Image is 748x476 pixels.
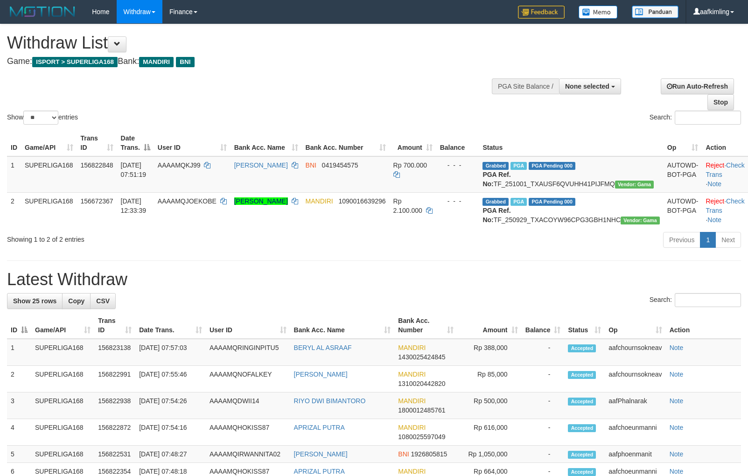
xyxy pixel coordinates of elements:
[31,339,94,366] td: SUPERLIGA168
[482,171,510,188] b: PGA Ref. No:
[702,192,748,228] td: · ·
[482,198,509,206] span: Grabbed
[398,380,445,387] span: Copy 1310020442820 to clipboard
[568,451,596,459] span: Accepted
[121,161,147,178] span: [DATE] 07:51:19
[322,161,358,169] span: Copy 0419454575 to clipboard
[479,192,663,228] td: TF_250929_TXACOYW96CPG3GBH1NHC
[411,450,447,458] span: Copy 1926805815 to clipboard
[398,397,426,405] span: MANDIRI
[605,419,665,446] td: aafchoeunmanni
[338,197,385,205] span: Copy 1090016639296 to clipboard
[32,57,118,67] span: ISPORT > SUPERLIGA168
[294,344,352,351] a: BERYL AL ASRAAF
[234,197,288,205] a: [PERSON_NAME]
[31,366,94,392] td: SUPERLIGA168
[568,468,596,476] span: Accepted
[31,392,94,419] td: SUPERLIGA168
[135,339,206,366] td: [DATE] 07:57:03
[7,293,63,309] a: Show 25 rows
[94,312,135,339] th: Trans ID: activate to sort column ascending
[605,446,665,463] td: aafphoenmanit
[522,419,565,446] td: -
[707,180,721,188] a: Note
[94,339,135,366] td: 156823138
[482,162,509,170] span: Grabbed
[31,446,94,463] td: SUPERLIGA168
[206,312,290,339] th: User ID: activate to sort column ascending
[7,34,489,52] h1: Withdraw List
[436,130,479,156] th: Balance
[7,446,31,463] td: 5
[7,366,31,392] td: 2
[664,192,702,228] td: AUTOWD-BOT-PGA
[670,468,684,475] a: Note
[390,130,436,156] th: Amount: activate to sort column ascending
[615,181,654,189] span: Vendor URL: https://trx31.1velocity.biz
[398,371,426,378] span: MANDIRI
[393,161,427,169] span: Rp 700.000
[62,293,91,309] a: Copy
[117,130,154,156] th: Date Trans.: activate to sort column descending
[457,392,521,419] td: Rp 500,000
[518,6,565,19] img: Feedback.jpg
[135,446,206,463] td: [DATE] 07:48:27
[306,197,333,205] span: MANDIRI
[94,366,135,392] td: 156822991
[457,366,521,392] td: Rp 85,000
[81,161,113,169] span: 156822848
[670,371,684,378] a: Note
[206,419,290,446] td: AAAAMQHOKISS87
[398,424,426,431] span: MANDIRI
[206,446,290,463] td: AAAAMQIRWANNITA02
[605,339,665,366] td: aafchournsokneav
[234,161,288,169] a: [PERSON_NAME]
[158,161,201,169] span: AAAAMQKJ99
[559,78,621,94] button: None selected
[294,450,348,458] a: [PERSON_NAME]
[522,392,565,419] td: -
[510,162,527,170] span: Marked by aafnonsreyleab
[621,217,660,224] span: Vendor URL: https://trx31.1velocity.biz
[666,312,741,339] th: Action
[522,312,565,339] th: Balance: activate to sort column ascending
[7,130,21,156] th: ID
[492,78,559,94] div: PGA Site Balance /
[176,57,194,67] span: BNI
[398,406,445,414] span: Copy 1800012485761 to clipboard
[96,297,110,305] span: CSV
[135,312,206,339] th: Date Trans.: activate to sort column ascending
[510,198,527,206] span: Marked by aafsengchandara
[206,366,290,392] td: AAAAMQNOFALKEY
[707,216,721,224] a: Note
[290,312,395,339] th: Bank Acc. Name: activate to sort column ascending
[135,419,206,446] td: [DATE] 07:54:16
[715,232,741,248] a: Next
[158,197,217,205] span: AAAAMQJOEKOBE
[306,161,316,169] span: BNI
[700,232,716,248] a: 1
[68,297,84,305] span: Copy
[568,371,596,379] span: Accepted
[605,366,665,392] td: aafchournsokneav
[23,111,58,125] select: Showentries
[7,312,31,339] th: ID: activate to sort column descending
[632,6,678,18] img: panduan.png
[522,366,565,392] td: -
[457,419,521,446] td: Rp 616,000
[77,130,117,156] th: Trans ID: activate to sort column ascending
[231,130,302,156] th: Bank Acc. Name: activate to sort column ascending
[31,312,94,339] th: Game/API: activate to sort column ascending
[294,468,345,475] a: APRIZAL PUTRA
[605,312,665,339] th: Op: activate to sort column ascending
[7,419,31,446] td: 4
[21,130,77,156] th: Game/API: activate to sort column ascending
[81,197,113,205] span: 156672367
[706,161,724,169] a: Reject
[670,344,684,351] a: Note
[707,94,734,110] a: Stop
[675,111,741,125] input: Search:
[21,156,77,193] td: SUPERLIGA168
[702,130,748,156] th: Action
[661,78,734,94] a: Run Auto-Refresh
